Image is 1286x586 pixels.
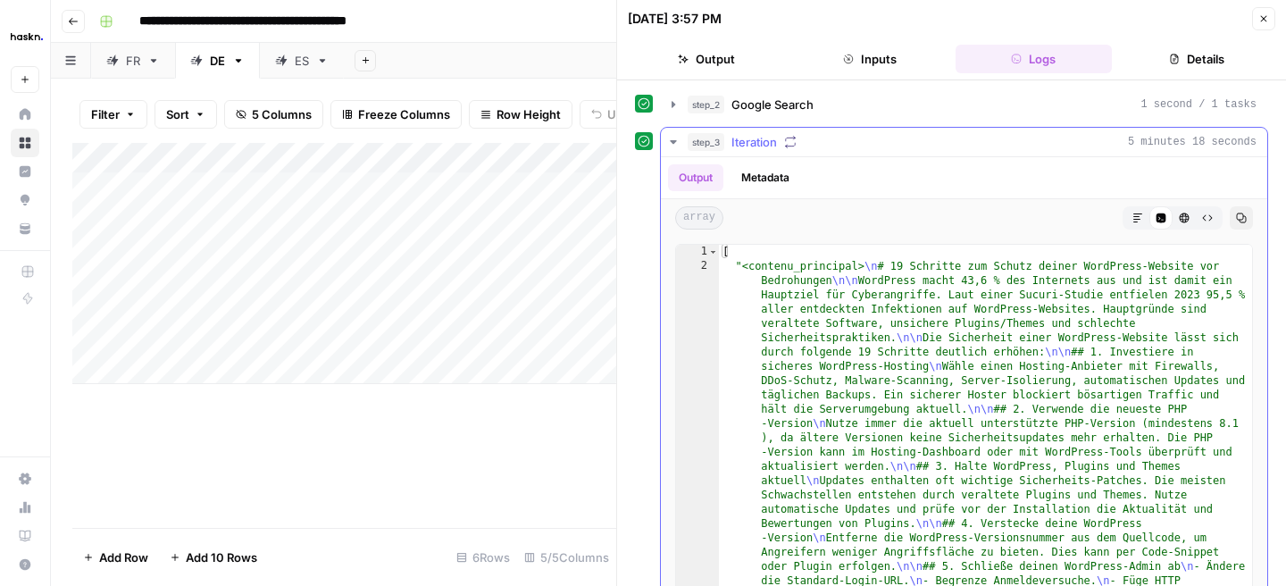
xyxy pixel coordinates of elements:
div: 1 [676,245,719,259]
button: 5 Columns [224,100,323,129]
button: Details [1119,45,1275,73]
a: FR [91,43,175,79]
button: Filter [79,100,147,129]
button: Logs [956,45,1112,73]
span: Row Height [497,105,561,123]
span: step_3 [688,133,724,151]
button: Output [668,164,723,191]
div: FR [126,52,140,70]
a: DE [175,43,260,79]
a: Learning Hub [11,522,39,550]
span: 5 Columns [252,105,312,123]
a: Insights [11,157,39,186]
button: Metadata [731,164,800,191]
a: Home [11,100,39,129]
button: 1 second / 1 tasks [661,90,1267,119]
a: Usage [11,493,39,522]
button: Add 10 Rows [159,543,268,572]
button: Freeze Columns [330,100,462,129]
span: Sort [166,105,189,123]
span: Undo [607,105,638,123]
button: Undo [580,100,649,129]
a: Your Data [11,214,39,243]
div: [DATE] 3:57 PM [628,10,722,28]
div: ES [295,52,309,70]
button: Sort [154,100,217,129]
button: Output [628,45,784,73]
button: 5 minutes 18 seconds [661,128,1267,156]
button: Help + Support [11,550,39,579]
a: Settings [11,465,39,493]
span: array [675,206,723,230]
span: Add 10 Rows [186,548,257,566]
button: Inputs [791,45,948,73]
a: ES [260,43,344,79]
span: step_2 [688,96,724,113]
a: Browse [11,129,39,157]
button: Add Row [72,543,159,572]
span: Iteration [731,133,777,151]
div: DE [210,52,225,70]
span: Freeze Columns [358,105,450,123]
button: Row Height [469,100,572,129]
span: Toggle code folding, rows 1 through 10 [708,245,718,259]
span: Google Search [731,96,814,113]
a: Opportunities [11,186,39,214]
span: Add Row [99,548,148,566]
div: 6 Rows [449,543,517,572]
div: 5/5 Columns [517,543,616,572]
span: 5 minutes 18 seconds [1128,134,1257,150]
button: Workspace: Haskn [11,14,39,59]
span: Filter [91,105,120,123]
img: Haskn Logo [11,21,43,53]
span: 1 second / 1 tasks [1140,96,1257,113]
